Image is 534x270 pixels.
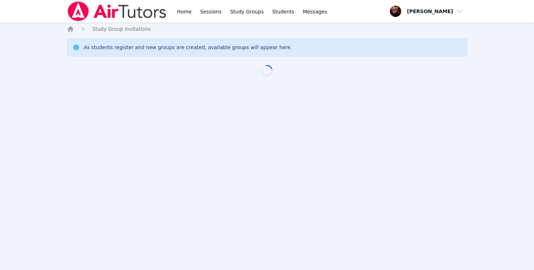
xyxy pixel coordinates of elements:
nav: Breadcrumb [67,25,467,33]
span: Study Group Invitations [92,26,151,32]
img: Air Tutors [67,1,167,21]
div: As students register and new groups are created, available groups will appear here. [84,44,292,51]
span: Messages [303,8,327,15]
a: Study Group Invitations [92,25,151,33]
